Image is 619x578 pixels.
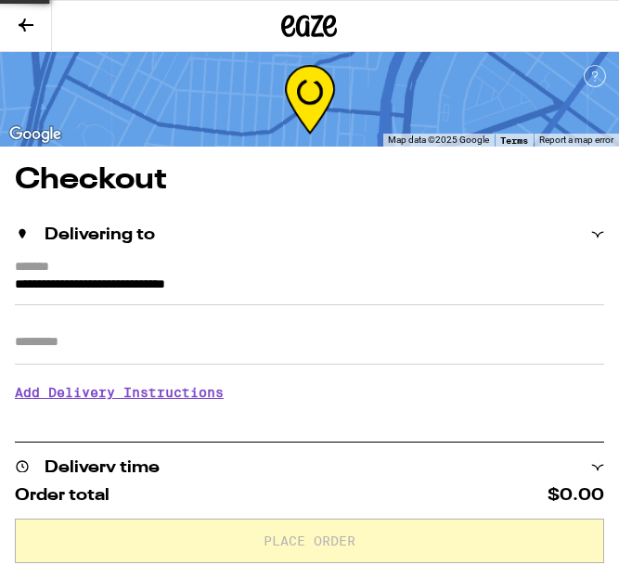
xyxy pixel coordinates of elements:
h2: Delivery time [45,459,160,476]
a: Report a map error [539,135,613,145]
a: Terms [500,135,528,146]
h2: Delivering to [45,226,155,243]
span: Place Order [264,534,355,547]
span: Map data ©2025 Google [388,135,489,145]
button: Place Order [15,519,604,563]
span: $0.00 [548,487,604,504]
span: Order total [15,487,110,504]
a: Open this area in Google Maps (opens a new window) [5,122,66,147]
p: We'll contact you at [PHONE_NUMBER] when we arrive [15,414,604,429]
h3: Add Delivery Instructions [15,371,604,414]
img: Google [5,122,66,147]
h1: Checkout [15,165,604,195]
